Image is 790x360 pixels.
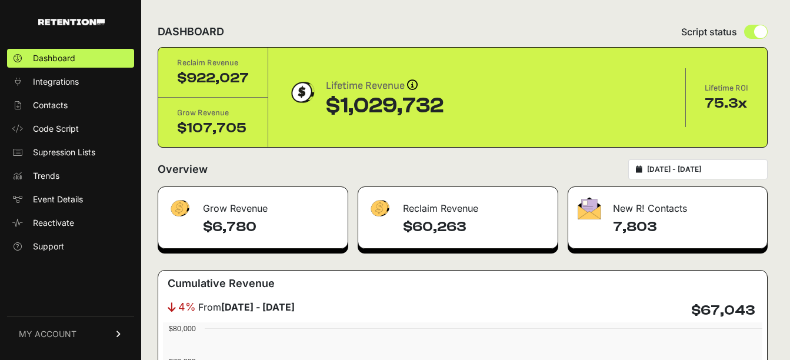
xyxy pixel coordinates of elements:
img: fa-dollar-13500eef13a19c4ab2b9ed9ad552e47b0d9fc28b02b83b90ba0e00f96d6372e9.png [368,197,391,220]
h4: 7,803 [613,218,758,236]
div: $922,027 [177,69,249,88]
div: Grow Revenue [158,187,348,222]
a: Support [7,237,134,256]
div: $1,029,732 [326,94,444,118]
span: Dashboard [33,52,75,64]
span: Script status [681,25,737,39]
a: Dashboard [7,49,134,68]
div: New R! Contacts [568,187,767,222]
span: Trends [33,170,59,182]
a: Contacts [7,96,134,115]
a: Trends [7,166,134,185]
a: MY ACCOUNT [7,316,134,352]
span: Reactivate [33,217,74,229]
a: Event Details [7,190,134,209]
span: Contacts [33,99,68,111]
span: Integrations [33,76,79,88]
img: dollar-coin-05c43ed7efb7bc0c12610022525b4bbbb207c7efeef5aecc26f025e68dcafac9.png [287,78,316,107]
span: Support [33,241,64,252]
strong: [DATE] - [DATE] [221,301,295,313]
div: Grow Revenue [177,107,249,119]
img: Retention.com [38,19,105,25]
div: Reclaim Revenue [177,57,249,69]
span: From [198,300,295,314]
h4: $67,043 [691,301,755,320]
a: Reactivate [7,214,134,232]
a: Supression Lists [7,143,134,162]
h3: Cumulative Revenue [168,275,275,292]
h2: DASHBOARD [158,24,224,40]
text: $80,000 [169,324,196,333]
h2: Overview [158,161,208,178]
div: $107,705 [177,119,249,138]
div: Lifetime Revenue [326,78,444,94]
img: fa-envelope-19ae18322b30453b285274b1b8af3d052b27d846a4fbe8435d1a52b978f639a2.png [578,197,601,219]
h4: $60,263 [403,218,549,236]
h4: $6,780 [203,218,338,236]
div: 75.3x [705,94,748,113]
span: Event Details [33,194,83,205]
span: MY ACCOUNT [19,328,76,340]
span: Supression Lists [33,146,95,158]
a: Integrations [7,72,134,91]
span: 4% [178,299,196,315]
span: Code Script [33,123,79,135]
div: Lifetime ROI [705,82,748,94]
div: Reclaim Revenue [358,187,558,222]
img: fa-dollar-13500eef13a19c4ab2b9ed9ad552e47b0d9fc28b02b83b90ba0e00f96d6372e9.png [168,197,191,220]
a: Code Script [7,119,134,138]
